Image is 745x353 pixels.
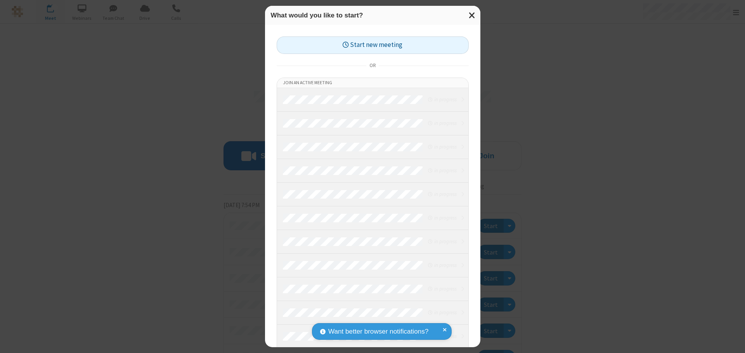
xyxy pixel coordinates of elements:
button: Start new meeting [277,36,469,54]
em: in progress [428,143,456,151]
em: in progress [428,190,456,198]
em: in progress [428,96,456,103]
span: or [366,60,379,71]
em: in progress [428,119,456,127]
em: in progress [428,214,456,221]
em: in progress [428,238,456,245]
button: Close modal [464,6,480,25]
span: Want better browser notifications? [328,327,428,337]
em: in progress [428,261,456,269]
em: in progress [428,309,456,316]
li: Join an active meeting [277,78,468,88]
em: in progress [428,285,456,292]
em: in progress [428,167,456,174]
h3: What would you like to start? [271,12,475,19]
